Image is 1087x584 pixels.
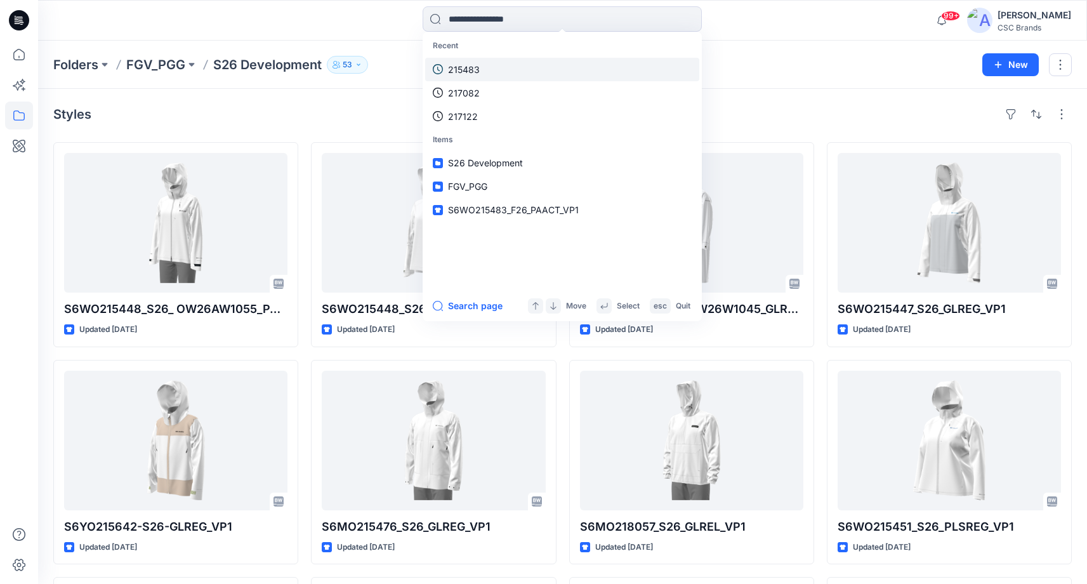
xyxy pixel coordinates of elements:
[654,300,667,313] p: esc
[838,153,1061,293] a: S6WO215447_S26_GLREG_VP1
[617,300,640,313] p: Select
[425,34,699,58] p: Recent
[448,157,523,168] span: S26 Development
[566,300,586,313] p: Move
[425,128,699,152] p: Items
[448,204,579,215] span: S6WO215483_F26_PAACT_VP1
[126,56,185,74] a: FGV_PGG
[595,323,653,336] p: Updated [DATE]
[838,518,1061,536] p: S6WO215451_S26_PLSREG_VP1
[64,518,287,536] p: S6YO215642-S26-GLREG_VP1
[998,8,1071,23] div: [PERSON_NAME]
[64,153,287,293] a: S6WO215448_S26_ OW26AW1055_PAREG_VFA
[838,300,1061,318] p: S6WO215447_S26_GLREG_VP1
[448,86,480,100] p: 217082
[967,8,992,33] img: avatar
[580,371,803,510] a: S6MO218057_S26_GLREL_VP1
[448,110,478,123] p: 217122
[425,105,699,128] a: 217122
[64,300,287,318] p: S6WO215448_S26_ OW26AW1055_PAREG_VFA
[337,541,395,554] p: Updated [DATE]
[343,58,352,72] p: 53
[998,23,1071,32] div: CSC Brands
[838,371,1061,510] a: S6WO215451_S26_PLSREG_VP1
[64,371,287,510] a: S6YO215642-S26-GLREG_VP1
[322,371,545,510] a: S6MO215476_S26_GLREG_VP1
[322,300,545,318] p: S6WO215448_S26_OW26EW1048_EUREG_VFA
[580,518,803,536] p: S6MO218057_S26_GLREL_VP1
[448,181,487,192] span: FGV_PGG
[79,323,137,336] p: Updated [DATE]
[425,151,699,175] a: S26 Development
[853,323,911,336] p: Updated [DATE]
[213,56,322,74] p: S26 Development
[337,323,395,336] p: Updated [DATE]
[425,198,699,222] a: S6WO215483_F26_PAACT_VP1
[322,153,545,293] a: S6WO215448_S26_OW26EW1048_EUREG_VFA
[79,541,137,554] p: Updated [DATE]
[853,541,911,554] p: Updated [DATE]
[53,56,98,74] a: Folders
[433,298,503,314] button: Search page
[327,56,368,74] button: 53
[53,107,91,122] h4: Styles
[322,518,545,536] p: S6MO215476_S26_GLREG_VP1
[425,81,699,105] a: 217082
[982,53,1039,76] button: New
[425,175,699,198] a: FGV_PGG
[448,63,480,76] p: 215483
[941,11,960,21] span: 99+
[425,58,699,81] a: 215483
[595,541,653,554] p: Updated [DATE]
[676,300,690,313] p: Quit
